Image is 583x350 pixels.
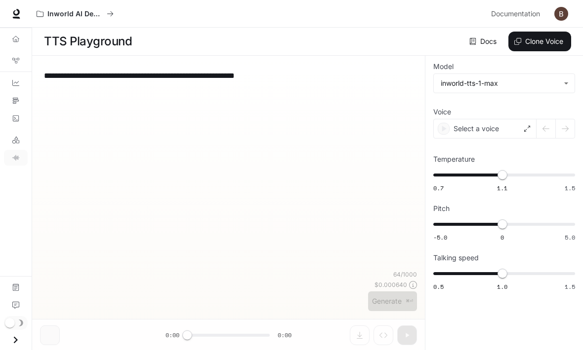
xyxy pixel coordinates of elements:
p: Select a voice [454,124,499,134]
p: Temperature [433,156,475,163]
a: Graph Registry [4,53,28,69]
span: -5.0 [433,233,447,242]
span: 0 [500,233,504,242]
p: 64 / 1000 [393,270,417,279]
p: Talking speed [433,254,479,261]
button: User avatar [551,4,571,24]
span: 0.5 [433,282,444,291]
span: 5.0 [565,233,575,242]
p: Pitch [433,205,450,212]
span: 1.1 [497,184,507,192]
a: Dashboards [4,75,28,91]
a: LLM Playground [4,132,28,148]
a: Documentation [487,4,547,24]
img: User avatar [554,7,568,21]
p: Voice [433,108,451,115]
a: Documentation [4,280,28,295]
span: 1.0 [497,282,507,291]
button: Clone Voice [508,32,571,51]
span: 0.7 [433,184,444,192]
a: Traces [4,93,28,108]
p: Inworld AI Demos [47,10,103,18]
button: All workspaces [32,4,118,24]
span: Documentation [491,8,540,20]
span: 1.5 [565,282,575,291]
a: Docs [467,32,500,51]
div: inworld-tts-1-max [434,74,575,93]
div: inworld-tts-1-max [441,78,559,88]
a: TTS Playground [4,150,28,166]
a: Overview [4,31,28,47]
button: Open drawer [4,330,27,350]
span: Dark mode toggle [5,317,15,328]
a: Logs [4,110,28,126]
p: $ 0.000640 [375,280,407,289]
h1: TTS Playground [44,32,132,51]
span: 1.5 [565,184,575,192]
a: Feedback [4,297,28,313]
p: Model [433,63,454,70]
